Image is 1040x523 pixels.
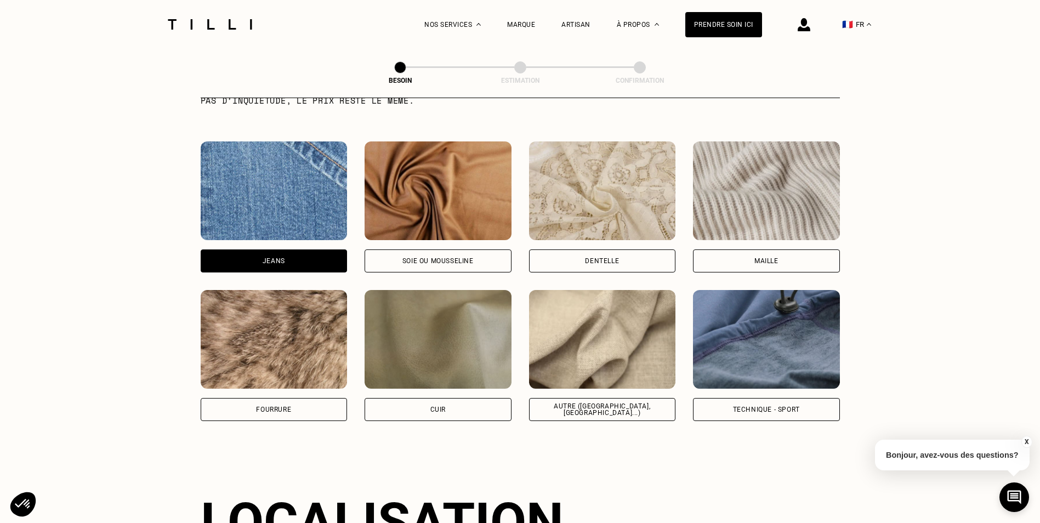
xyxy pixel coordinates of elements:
[201,290,348,389] img: Tilli retouche vos vêtements en Fourrure
[365,141,512,240] img: Tilli retouche vos vêtements en Soie ou mousseline
[693,290,840,389] img: Tilli retouche vos vêtements en Technique - Sport
[465,77,575,84] div: Estimation
[875,440,1030,470] p: Bonjour, avez-vous des questions?
[476,23,481,26] img: Menu déroulant
[507,21,535,29] a: Marque
[754,258,778,264] div: Maille
[561,21,590,29] a: Artisan
[842,19,853,30] span: 🇫🇷
[345,77,455,84] div: Besoin
[529,290,676,389] img: Tilli retouche vos vêtements en Autre (coton, jersey...)
[402,258,474,264] div: Soie ou mousseline
[798,18,810,31] img: icône connexion
[867,23,871,26] img: menu déroulant
[655,23,659,26] img: Menu déroulant à propos
[685,12,762,37] a: Prendre soin ici
[529,141,676,240] img: Tilli retouche vos vêtements en Dentelle
[693,141,840,240] img: Tilli retouche vos vêtements en Maille
[585,258,619,264] div: Dentelle
[263,258,285,264] div: Jeans
[365,290,512,389] img: Tilli retouche vos vêtements en Cuir
[1021,436,1032,448] button: X
[538,403,667,416] div: Autre ([GEOGRAPHIC_DATA], [GEOGRAPHIC_DATA]...)
[733,406,800,413] div: Technique - Sport
[201,141,348,240] img: Tilli retouche vos vêtements en Jeans
[164,19,256,30] img: Logo du service de couturière Tilli
[430,406,446,413] div: Cuir
[585,77,695,84] div: Confirmation
[256,406,291,413] div: Fourrure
